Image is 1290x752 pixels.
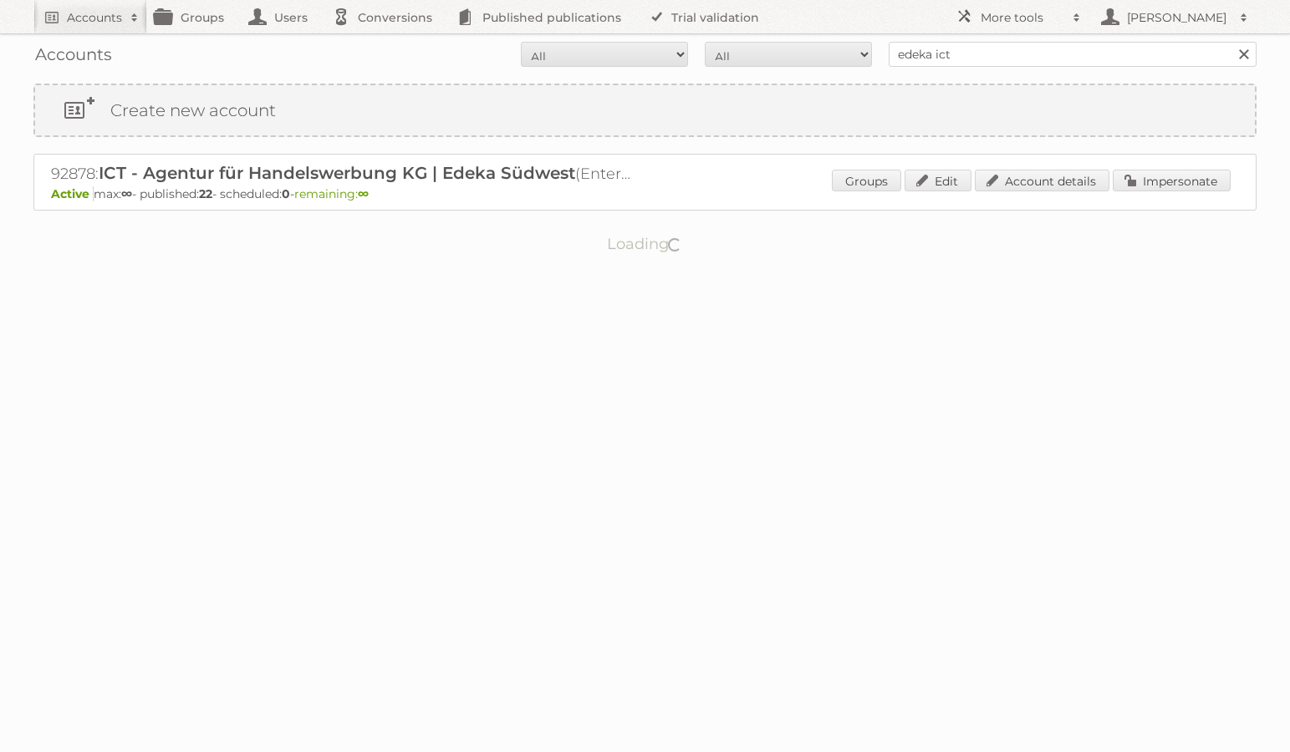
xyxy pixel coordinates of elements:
span: remaining: [294,186,369,201]
a: Impersonate [1113,170,1231,191]
strong: ∞ [358,186,369,201]
a: Create new account [35,85,1255,135]
h2: More tools [981,9,1064,26]
a: Account details [975,170,1109,191]
a: Edit [905,170,971,191]
p: Loading [554,227,736,261]
h2: 92878: (Enterprise ∞) - TRIAL [51,163,636,185]
h2: [PERSON_NAME] [1123,9,1231,26]
strong: ∞ [121,186,132,201]
span: ICT - Agentur für Handelswerbung KG | Edeka Südwest [99,163,575,183]
strong: 22 [199,186,212,201]
strong: 0 [282,186,290,201]
a: Groups [832,170,901,191]
span: Active [51,186,94,201]
p: max: - published: - scheduled: - [51,186,1239,201]
h2: Accounts [67,9,122,26]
